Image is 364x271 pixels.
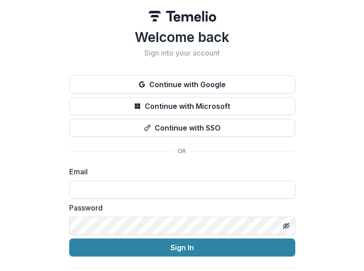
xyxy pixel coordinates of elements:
h1: Welcome back [69,29,295,45]
button: Continue with Microsoft [69,97,295,115]
label: Password [69,202,290,213]
h2: Sign into your account [69,49,295,57]
img: Temelio [148,11,216,22]
button: Continue with SSO [69,119,295,137]
button: Toggle password visibility [279,219,293,233]
label: Email [69,166,290,177]
button: Continue with Google [69,75,295,93]
button: Sign In [69,238,295,257]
